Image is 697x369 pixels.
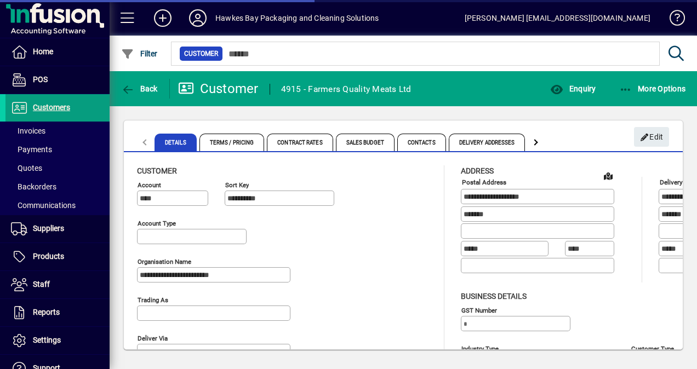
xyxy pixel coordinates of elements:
button: More Options [616,79,689,99]
span: Quotes [11,164,42,172]
span: More Options [619,84,686,93]
span: Staff [33,280,50,289]
span: Back [121,84,158,93]
app-page-header-button: Back [110,79,170,99]
button: Edit [634,127,669,147]
a: POS [5,66,110,94]
a: View on map [599,167,617,184]
button: Back [118,79,161,99]
span: Customer [137,166,177,175]
a: Home [5,38,110,66]
mat-label: Deliver via [138,335,168,342]
button: Enquiry [547,79,598,99]
a: Backorders [5,177,110,196]
mat-label: Account Type [138,220,176,227]
span: Filter [121,49,158,58]
mat-label: Account [138,181,161,189]
mat-label: Organisation name [138,258,191,266]
div: Customer [178,80,259,97]
mat-label: Customer type [631,344,674,352]
span: Address [461,166,494,175]
mat-label: Trading as [138,296,168,304]
a: Invoices [5,122,110,140]
span: Home [33,47,53,56]
button: Filter [118,44,161,64]
mat-label: GST Number [461,306,497,314]
span: Products [33,252,64,261]
span: Customer [184,48,218,59]
span: Communications [11,201,76,210]
span: Customers [33,103,70,112]
span: POS [33,75,48,84]
span: Invoices [11,126,45,135]
a: Payments [5,140,110,159]
span: Delivery Addresses [449,134,525,151]
div: 4915 - Farmers Quality Meats Ltd [281,80,412,98]
a: Knowledge Base [661,2,683,38]
span: Settings [33,336,61,344]
span: Suppliers [33,224,64,233]
div: [PERSON_NAME] [EMAIL_ADDRESS][DOMAIN_NAME] [465,9,650,27]
span: Contacts [397,134,446,151]
a: Quotes [5,159,110,177]
a: Communications [5,196,110,215]
a: Suppliers [5,215,110,243]
span: Business details [461,292,527,301]
a: Staff [5,271,110,298]
span: Reports [33,308,60,316]
button: Profile [180,8,215,28]
a: Products [5,243,110,270]
span: Edit [640,128,664,146]
span: Backorders [11,182,56,191]
div: Hawkes Bay Packaging and Cleaning Solutions [215,9,379,27]
mat-label: Industry type [461,344,499,352]
span: Terms / Pricing [199,134,265,151]
button: Add [145,8,180,28]
a: Reports [5,299,110,326]
span: Contract Rates [267,134,333,151]
span: Enquiry [550,84,596,93]
span: Sales Budget [336,134,395,151]
a: Settings [5,327,110,354]
span: Payments [11,145,52,154]
mat-label: Sort key [225,181,249,189]
span: Details [155,134,197,151]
